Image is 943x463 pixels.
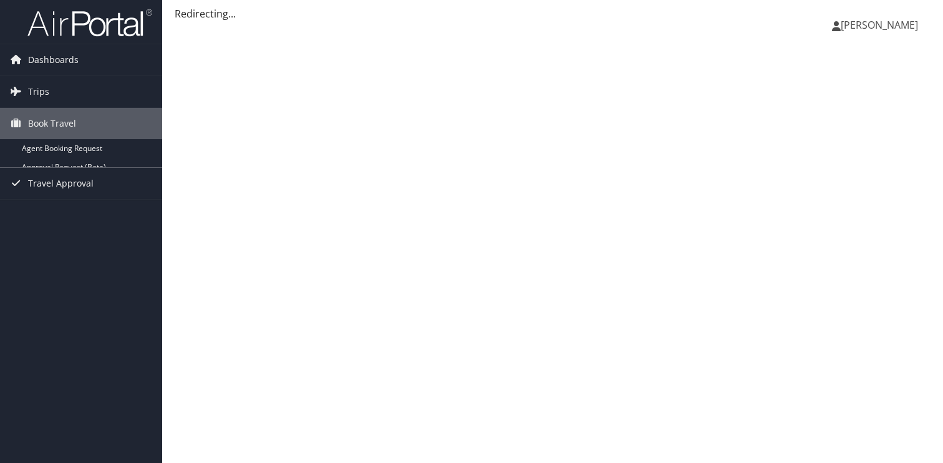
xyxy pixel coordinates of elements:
img: airportal-logo.png [27,8,152,37]
div: Redirecting... [175,6,931,21]
span: Dashboards [28,44,79,76]
span: [PERSON_NAME] [841,18,918,32]
a: [PERSON_NAME] [832,6,931,44]
span: Book Travel [28,108,76,139]
span: Travel Approval [28,168,94,199]
span: Trips [28,76,49,107]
